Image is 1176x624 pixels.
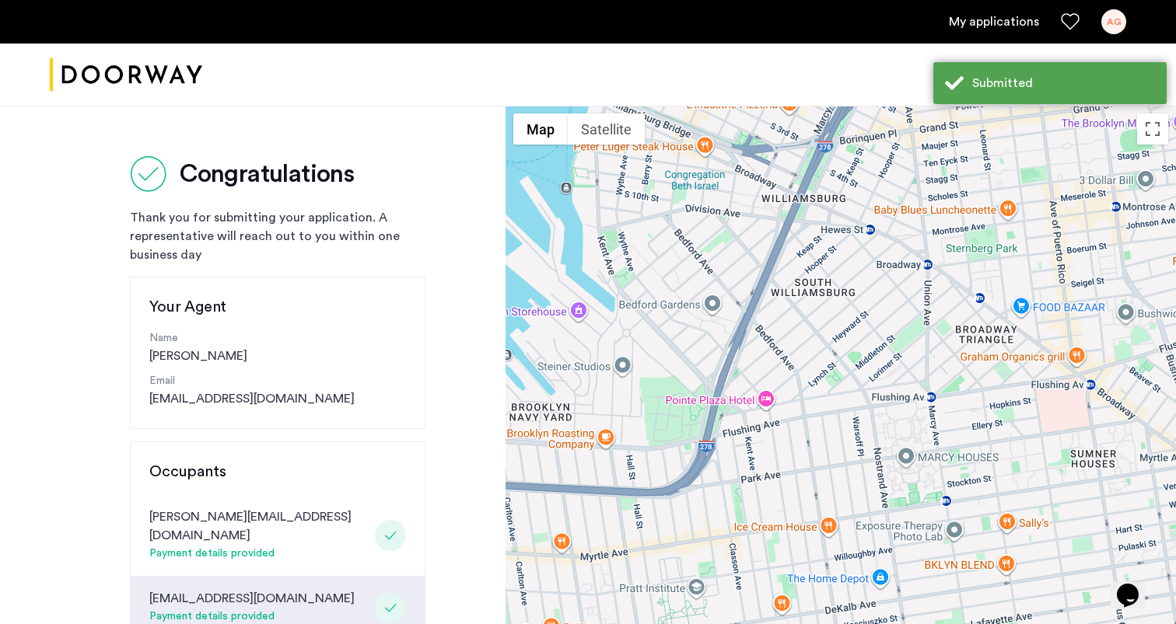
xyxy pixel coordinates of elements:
a: Cazamio logo [50,46,202,104]
a: My application [949,12,1039,31]
img: logo [50,46,202,104]
a: [EMAIL_ADDRESS][DOMAIN_NAME] [149,389,355,408]
div: Payment details provided [149,545,369,563]
button: Show street map [513,113,568,145]
button: Toggle fullscreen view [1137,113,1168,145]
div: [EMAIL_ADDRESS][DOMAIN_NAME] [149,589,355,608]
h3: Occupants [149,461,406,483]
p: Email [149,373,406,389]
iframe: chat widget [1111,562,1160,608]
p: Name [149,330,406,347]
a: Favorites [1061,12,1080,31]
div: Thank you for submitting your application. A representative will reach out to you within one busi... [130,208,425,264]
div: Submitted [972,74,1155,92]
div: [PERSON_NAME] [149,330,406,365]
div: [PERSON_NAME][EMAIL_ADDRESS][DOMAIN_NAME] [149,507,369,545]
h2: Congratulations [180,159,354,190]
h3: Your Agent [149,296,406,318]
button: Show satellite imagery [568,113,645,145]
div: AG [1101,9,1126,34]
